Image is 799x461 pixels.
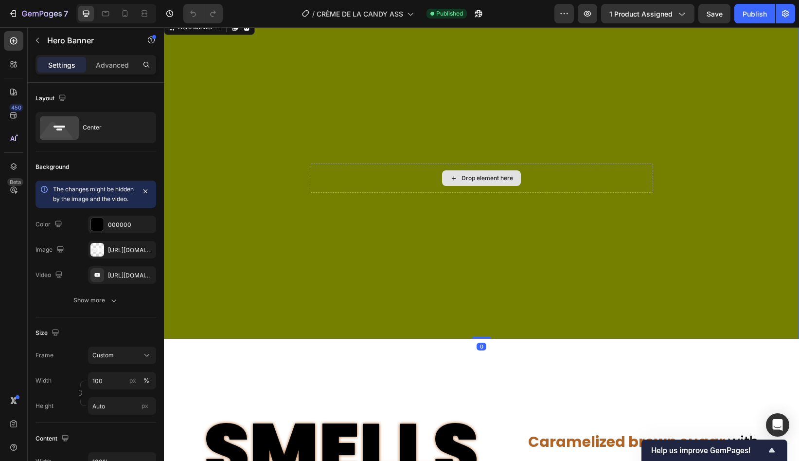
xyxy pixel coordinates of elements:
[36,269,65,282] div: Video
[36,243,66,257] div: Image
[183,4,223,23] div: Undo/Redo
[88,372,156,389] input: px%
[317,9,403,19] span: CRÈME DE LA CANDY ASS
[36,218,64,231] div: Color
[36,351,53,360] label: Frame
[651,446,766,455] span: Help us improve GemPages!
[48,60,75,70] p: Settings
[64,8,68,19] p: 7
[53,185,134,203] span: The changes might be hidden by the image and the video.
[313,315,322,323] div: 0
[96,60,129,70] p: Advanced
[142,402,148,409] span: px
[651,444,778,456] button: Show survey - Help us improve GemPages!
[36,292,156,309] button: Show more
[7,178,23,186] div: Beta
[164,27,799,461] iframe: Design area
[436,9,463,18] span: Published
[127,375,139,387] button: %
[36,163,69,171] div: Background
[36,432,71,445] div: Content
[601,4,694,23] button: 1 product assigned
[36,402,53,410] label: Height
[707,10,723,18] span: Save
[141,375,152,387] button: px
[4,4,72,23] button: 7
[92,351,114,360] span: Custom
[143,376,149,385] div: %
[108,271,154,280] div: [URL][DOMAIN_NAME]?
[766,413,789,437] div: Open Intercom Messenger
[108,221,154,229] div: 000000
[364,403,608,426] p: with
[609,9,673,19] span: 1 product assigned
[129,376,136,385] div: px
[36,376,52,385] label: Width
[108,246,154,255] div: [URL][DOMAIN_NAME]
[36,92,68,105] div: Layout
[364,404,561,425] strong: Caramelized brown sugar
[88,397,156,415] input: px
[83,116,142,139] div: Center
[298,147,349,155] div: Drop element here
[73,295,119,305] div: Show more
[36,327,61,340] div: Size
[47,35,130,46] p: Hero Banner
[743,9,767,19] div: Publish
[9,104,23,111] div: 450
[88,347,156,364] button: Custom
[698,4,730,23] button: Save
[734,4,775,23] button: Publish
[312,9,315,19] span: /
